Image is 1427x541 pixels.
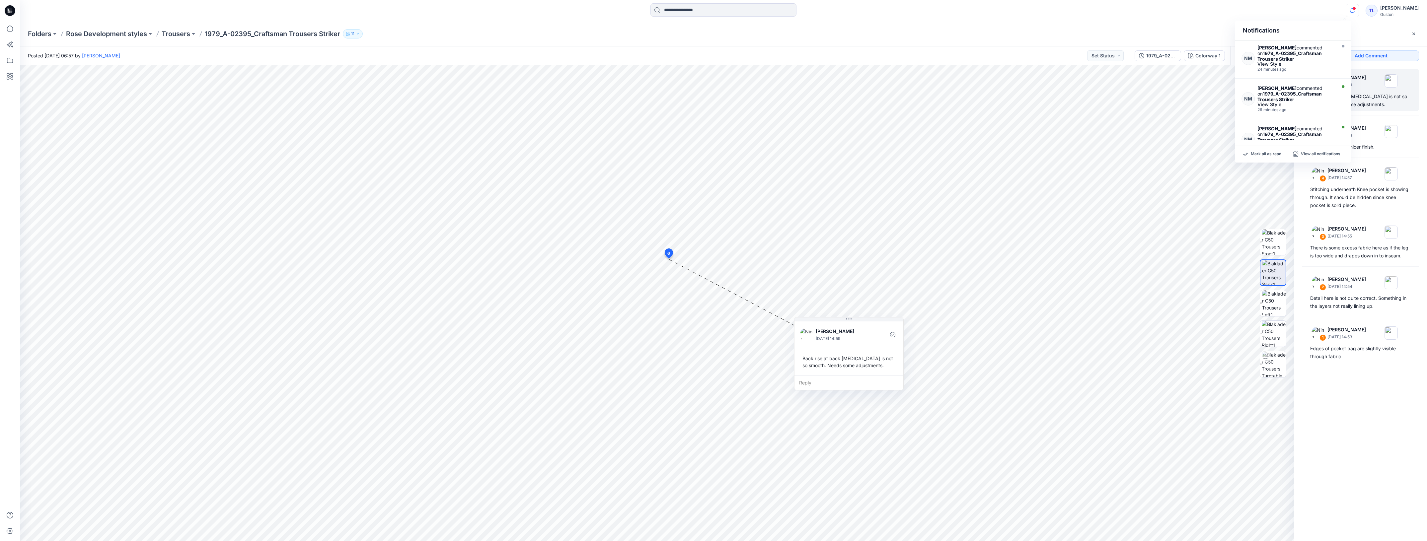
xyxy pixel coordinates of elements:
[1327,275,1366,283] p: [PERSON_NAME]
[343,29,363,38] button: 11
[1319,284,1326,291] div: 2
[1257,67,1334,72] div: Monday, September 22, 2025 09:29
[800,328,813,341] img: Nina Moller
[1257,131,1322,143] strong: 1979_A-02395_Craftsman Trousers Striker
[82,53,120,58] a: [PERSON_NAME]
[162,29,190,38] a: Trousers
[1262,321,1286,347] img: Blaklader C50 Trousers Right1
[1262,260,1286,285] img: Blaklader C50 Trousers Back1
[1327,174,1366,181] p: [DATE] 14:57
[66,29,147,38] a: Rose Development styles
[794,375,903,390] div: Reply
[1257,62,1334,66] div: View Style
[1327,326,1366,334] p: [PERSON_NAME]
[1312,276,1325,289] img: Nina Moller
[28,29,51,38] a: Folders
[1257,102,1334,107] div: View Style
[1184,50,1225,61] button: Colorway 1
[1319,175,1326,182] div: 4
[1257,45,1297,50] strong: [PERSON_NAME]
[1146,52,1177,59] div: 1979_A-02395_Craftsman Trousers Striker
[1319,234,1326,240] div: 3
[1241,133,1255,146] div: NM
[1380,12,1419,17] div: Guston
[1257,107,1334,112] div: Monday, September 22, 2025 09:28
[1310,143,1411,151] div: Cut the corner for nicer finish.
[1315,50,1419,61] button: Add Comment
[1310,93,1411,108] div: Back rise at back [MEDICAL_DATA] is not so smooth. Needs some adjustments.
[351,30,354,37] p: 11
[1257,126,1297,131] strong: [PERSON_NAME]
[1257,91,1322,102] strong: 1979_A-02395_Craftsman Trousers Striker
[205,29,340,38] p: 1979_A-02395_Craftsman Trousers Striker
[1310,244,1411,260] div: There is some excess fabric here as if the leg is too wide and drapes down in to inseam.
[1327,283,1366,290] p: [DATE] 14:54
[1241,52,1255,65] div: NM
[816,327,870,335] p: [PERSON_NAME]
[1327,233,1366,239] p: [DATE] 14:55
[1327,225,1366,233] p: [PERSON_NAME]
[1310,345,1411,361] div: Edges of pocket bag are slightly visible through fabric
[1301,151,1340,157] p: View all notifications
[1251,151,1281,157] p: Mark all as read
[1235,21,1351,41] div: Notifications
[1312,167,1325,180] img: Nina Moller
[1257,85,1334,102] div: commented on
[1310,294,1411,310] div: Detail here is not quite correct. Something in the layers not really lining up.
[1312,226,1325,239] img: Nina Moller
[28,52,120,59] span: Posted [DATE] 06:57 by
[1310,185,1411,209] div: Stitching underneath Knee pocket is showing through. It should be hidden since knee pocket is sol...
[1262,351,1286,377] img: Blaklader C50 Trousers Turntable
[1327,167,1366,174] p: [PERSON_NAME]
[1257,126,1334,143] div: commented on
[816,335,870,342] p: [DATE] 14:59
[1195,52,1221,59] div: Colorway 1
[1257,85,1297,91] strong: [PERSON_NAME]
[1327,334,1366,340] p: [DATE] 14:53
[1257,45,1334,62] div: commented on
[667,250,670,256] span: 6
[1319,334,1326,341] div: 1
[1241,92,1255,105] div: NM
[1312,326,1325,340] img: Nina Moller
[1380,4,1419,12] div: [PERSON_NAME]
[1262,290,1286,316] img: Blaklader C50 Trousers Left1
[1135,50,1181,61] button: 1979_A-02395_Craftsman Trousers Striker
[800,352,898,372] div: Back rise at back [MEDICAL_DATA] is not so smooth. Needs some adjustments.
[1257,50,1322,62] strong: 1979_A-02395_Craftsman Trousers Striker
[1366,5,1378,17] div: TL
[1262,229,1286,255] img: Blaklader C50 Trousers Front1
